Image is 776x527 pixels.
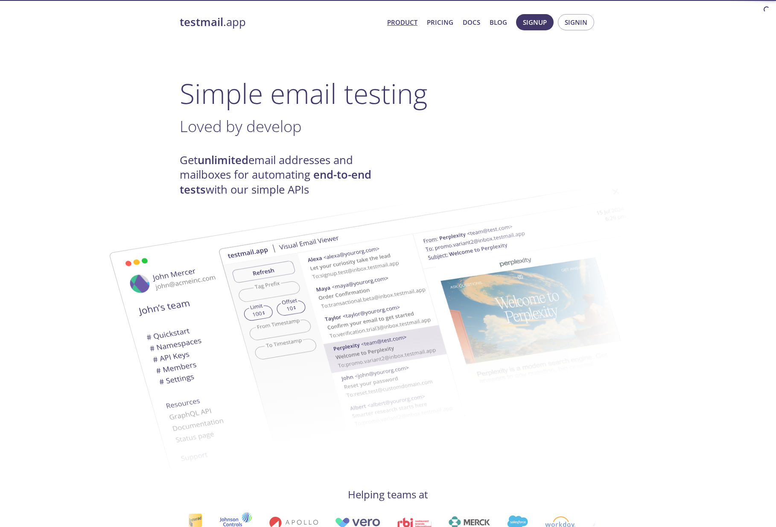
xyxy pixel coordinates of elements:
[180,167,371,197] strong: end-to-end tests
[180,15,380,29] a: testmail.app
[180,115,302,137] span: Loved by develop
[180,15,223,29] strong: testmail
[387,17,417,28] a: Product
[558,14,594,30] button: Signin
[198,153,248,168] strong: unlimited
[463,17,480,28] a: Docs
[218,170,679,459] img: testmail-email-viewer
[565,17,587,28] span: Signin
[180,77,596,110] h1: Simple email testing
[523,17,547,28] span: Signup
[516,14,554,30] button: Signup
[180,488,596,501] h4: Helping teams at
[490,17,507,28] a: Blog
[180,153,388,197] h4: Get email addresses and mailboxes for automating with our simple APIs
[77,198,538,487] img: testmail-email-viewer
[427,17,453,28] a: Pricing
